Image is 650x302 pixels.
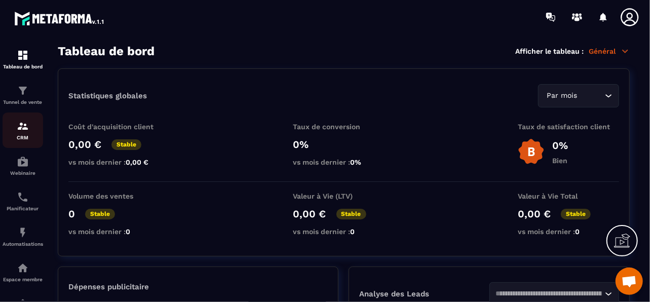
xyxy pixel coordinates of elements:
[14,9,105,27] img: logo
[3,241,43,247] p: Automatisations
[17,120,29,132] img: formation
[496,288,603,299] input: Search for option
[85,209,115,219] p: Stable
[3,170,43,176] p: Webinaire
[293,123,395,131] p: Taux de conversion
[68,123,170,131] p: Coût d'acquisition client
[17,49,29,61] img: formation
[518,228,619,236] p: vs mois dernier :
[58,44,155,58] h3: Tableau de bord
[17,191,29,203] img: scheduler
[580,90,602,101] input: Search for option
[3,219,43,254] a: automationsautomationsAutomatisations
[538,84,619,107] div: Search for option
[552,139,568,152] p: 0%
[3,42,43,77] a: formationformationTableau de bord
[293,192,395,200] p: Valeur à Vie (LTV)
[545,90,580,101] span: Par mois
[518,208,551,220] p: 0,00 €
[552,157,568,165] p: Bien
[3,77,43,112] a: formationformationTunnel de vente
[351,228,355,236] span: 0
[561,209,591,219] p: Stable
[126,228,130,236] span: 0
[589,47,630,56] p: Général
[17,156,29,168] img: automations
[293,138,395,150] p: 0%
[518,192,619,200] p: Valeur à Vie Total
[616,268,643,295] a: Ouvrir le chat
[3,254,43,290] a: automationsautomationsEspace membre
[68,228,170,236] p: vs mois dernier :
[3,112,43,148] a: formationformationCRM
[3,148,43,183] a: automationsautomationsWebinaire
[3,277,43,282] p: Espace membre
[3,64,43,69] p: Tableau de bord
[293,158,395,166] p: vs mois dernier :
[17,262,29,274] img: automations
[68,138,101,150] p: 0,00 €
[126,158,148,166] span: 0,00 €
[518,138,545,165] img: b-badge-o.b3b20ee6.svg
[351,158,362,166] span: 0%
[518,123,619,131] p: Taux de satisfaction client
[17,226,29,239] img: automations
[68,192,170,200] p: Volume des ventes
[359,289,489,298] p: Analyse des Leads
[293,228,395,236] p: vs mois dernier :
[3,206,43,211] p: Planificateur
[575,228,580,236] span: 0
[3,99,43,105] p: Tunnel de vente
[17,85,29,97] img: formation
[3,135,43,140] p: CRM
[68,282,328,291] p: Dépenses publicitaire
[515,47,584,55] p: Afficher le tableau :
[3,183,43,219] a: schedulerschedulerPlanificateur
[68,158,170,166] p: vs mois dernier :
[68,91,147,100] p: Statistiques globales
[68,208,75,220] p: 0
[293,208,326,220] p: 0,00 €
[111,139,141,150] p: Stable
[336,209,366,219] p: Stable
